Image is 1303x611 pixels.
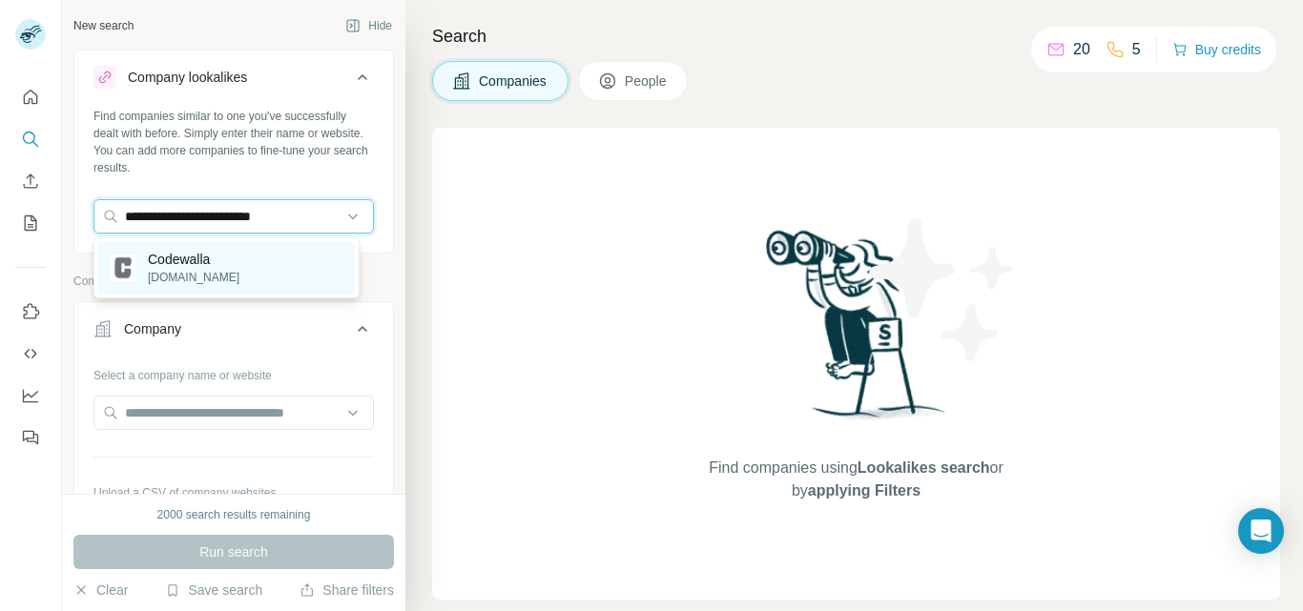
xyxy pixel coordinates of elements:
span: Find companies using or by [703,457,1008,502]
button: Share filters [300,580,394,600]
div: Find companies similar to one you've successfully dealt with before. Simply enter their name or w... [93,108,374,176]
span: Lookalikes search [858,459,990,476]
p: Upload a CSV of company websites. [93,484,374,501]
span: People [625,71,669,91]
p: 20 [1073,38,1090,61]
button: Dashboard [15,378,46,413]
button: Hide [332,11,405,40]
button: Buy credits [1172,36,1261,63]
h4: Search [432,23,1280,50]
button: Feedback [15,420,46,455]
img: Codewalla [110,255,136,281]
div: Company lookalikes [128,68,247,87]
img: Surfe Illustration - Woman searching with binoculars [757,225,956,438]
span: Companies [479,71,548,91]
span: applying Filters [808,482,920,499]
button: My lists [15,206,46,240]
img: Surfe Illustration - Stars [857,204,1028,376]
button: Clear [73,580,128,600]
div: Select a company name or website [93,359,374,384]
p: Codewalla [148,250,239,269]
p: 5 [1132,38,1141,61]
div: New search [73,17,134,34]
button: Search [15,122,46,156]
p: Company information [73,273,394,290]
button: Quick start [15,80,46,114]
button: Save search [165,580,262,600]
div: 2000 search results remaining [157,506,311,523]
button: Company lookalikes [74,54,393,108]
button: Company [74,306,393,359]
div: Open Intercom Messenger [1238,508,1284,554]
button: Use Surfe on LinkedIn [15,295,46,329]
button: Use Surfe API [15,336,46,371]
p: [DOMAIN_NAME] [148,269,239,286]
div: Company [124,319,181,338]
button: Enrich CSV [15,164,46,198]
